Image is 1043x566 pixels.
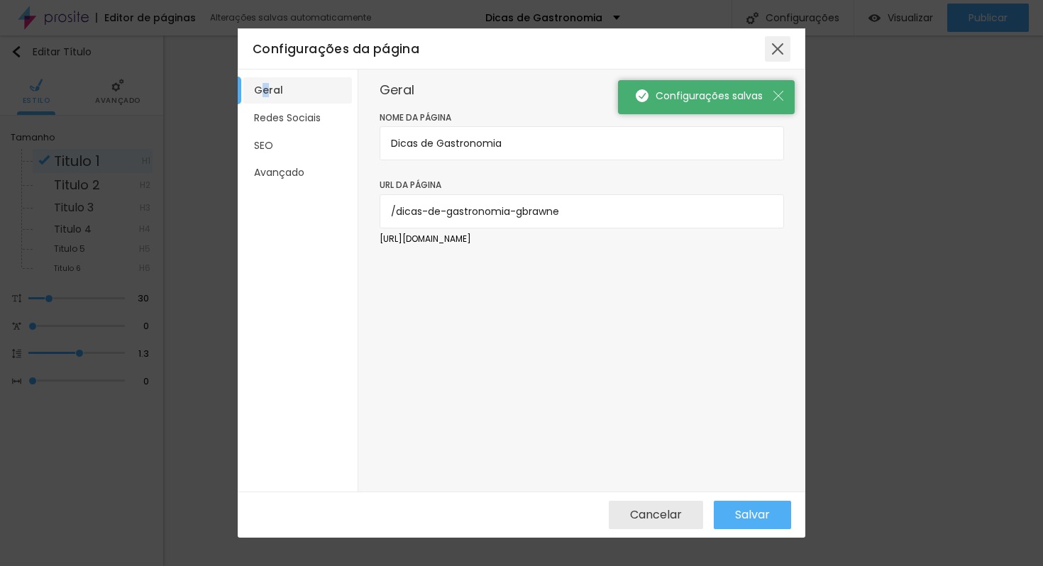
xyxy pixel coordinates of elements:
li: SEO [243,133,352,159]
img: Icone [636,89,649,102]
span: Nome da página [380,111,451,123]
li: Redes Sociais [243,105,352,131]
span: Cancelar [630,509,682,521]
li: Avançado [243,160,352,186]
span: URL da página [380,179,441,191]
li: Geral [243,77,352,104]
img: Icone [773,91,783,101]
div: Geral [380,84,784,96]
span: Salvar [735,509,770,521]
button: Cancelar [609,501,703,529]
button: Salvar [714,501,791,529]
span: Configurações salvas [636,89,777,104]
span: Configurações da página [253,40,419,57]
